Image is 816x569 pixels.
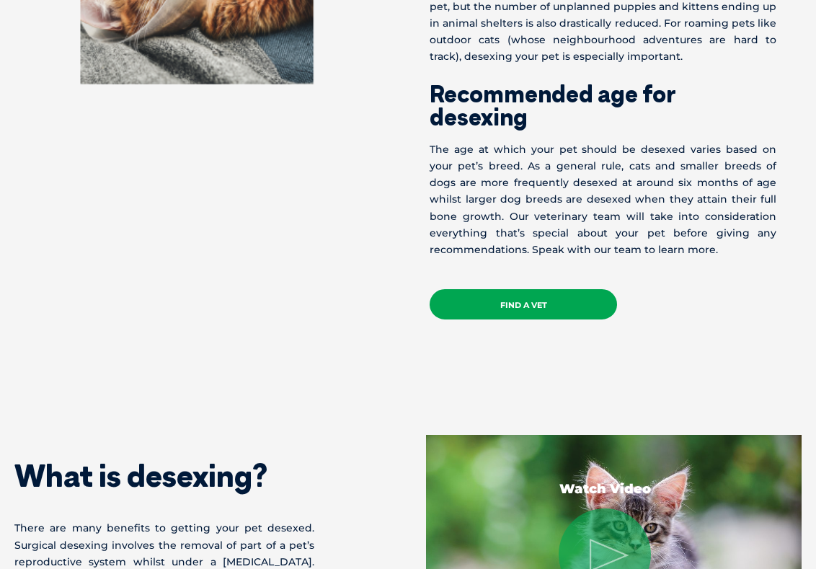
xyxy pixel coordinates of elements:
[430,289,617,319] a: Find a Vet
[430,141,776,259] p: The age at which your pet should be desexed varies based on your pet’s breed. As a general rule, ...
[559,482,651,495] p: Watch Video
[14,461,314,491] h2: What is desexing?
[430,82,776,128] h2: Recommended age for desexing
